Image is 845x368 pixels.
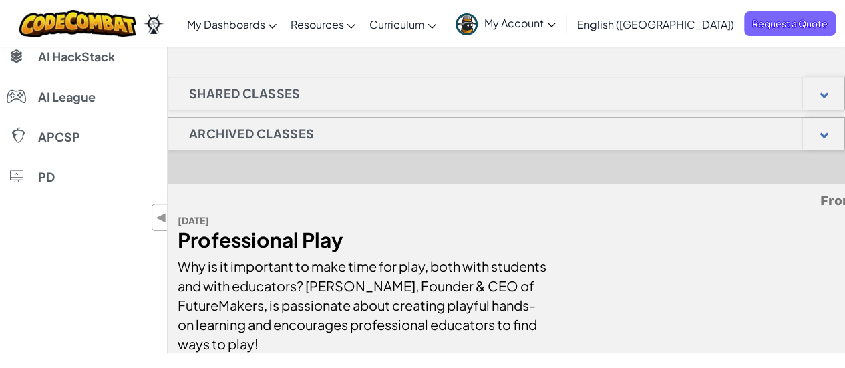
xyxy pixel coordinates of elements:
h1: Shared Classes [168,77,321,110]
span: Resources [290,17,343,31]
img: CodeCombat logo [19,10,136,37]
a: My Dashboards [180,6,283,42]
img: Ozaria [143,14,164,34]
span: My Dashboards [186,17,265,31]
span: ◀ [156,208,167,227]
a: English ([GEOGRAPHIC_DATA]) [570,6,741,42]
div: Professional Play [178,230,548,250]
a: Curriculum [362,6,443,42]
a: My Account [449,3,562,45]
span: AI HackStack [38,51,115,63]
h1: Archived Classes [168,117,335,150]
div: [DATE] [178,211,548,230]
a: Resources [283,6,362,42]
div: Why is it important to make time for play, both with students and with educators? [PERSON_NAME], ... [178,250,548,353]
a: Request a Quote [744,11,836,36]
span: AI League [38,91,96,103]
span: My Account [484,16,556,30]
span: Curriculum [369,17,424,31]
span: English ([GEOGRAPHIC_DATA]) [577,17,734,31]
img: avatar [456,13,478,35]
